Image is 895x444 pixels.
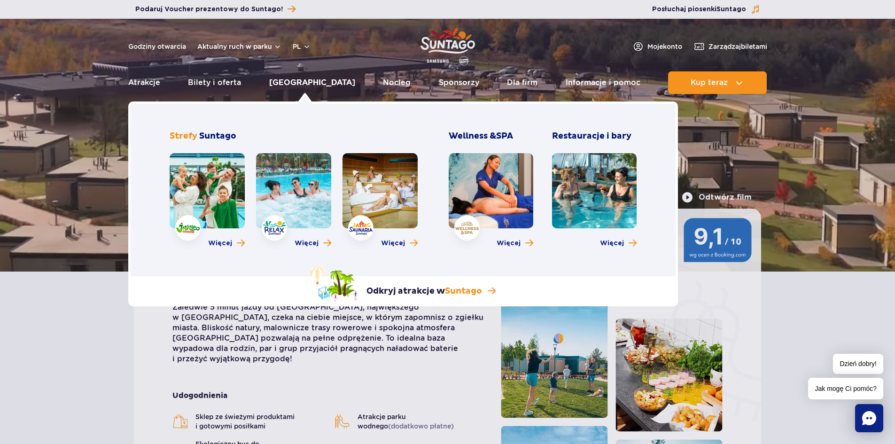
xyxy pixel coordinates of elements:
[691,78,728,87] span: Kup teraz
[295,239,331,248] a: Więcej o strefie Relax
[445,286,482,296] span: Suntago
[507,71,537,94] a: Dla firm
[381,239,418,248] a: Więcej o strefie Saunaria
[208,239,232,248] span: Więcej
[708,42,767,51] span: Zarządzaj biletami
[566,71,640,94] a: Informacje i pomoc
[269,71,355,94] a: [GEOGRAPHIC_DATA]
[497,239,521,248] span: Więcej
[295,239,319,248] span: Więcej
[199,131,236,141] span: Suntago
[855,404,883,432] div: Chat
[381,239,405,248] span: Więcej
[668,71,767,94] button: Kup teraz
[496,131,513,141] span: SPA
[439,71,479,94] a: Sponsorzy
[808,378,883,399] span: Jak mogę Ci pomóc?
[208,239,245,248] a: Więcej o strefie Jamango
[188,71,241,94] a: Bilety i oferta
[632,41,682,52] a: Mojekonto
[552,131,637,142] h3: Restauracje i bary
[310,265,496,302] a: Odkryj atrakcje wSuntago
[170,131,197,141] span: Strefy
[197,43,281,50] button: Aktualny ruch w parku
[600,239,637,248] a: Więcej o Restauracje i bary
[383,71,411,94] a: Nocleg
[366,286,482,297] p: Odkryj atrakcje w
[647,42,682,51] span: Moje konto
[128,71,160,94] a: Atrakcje
[128,42,186,51] a: Godziny otwarcia
[600,239,624,248] span: Więcej
[293,42,311,51] button: pl
[497,239,533,248] a: Więcej o Wellness & SPA
[833,354,883,374] span: Dzień dobry!
[449,131,513,141] span: Wellness &
[693,41,767,52] a: Zarządzajbiletami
